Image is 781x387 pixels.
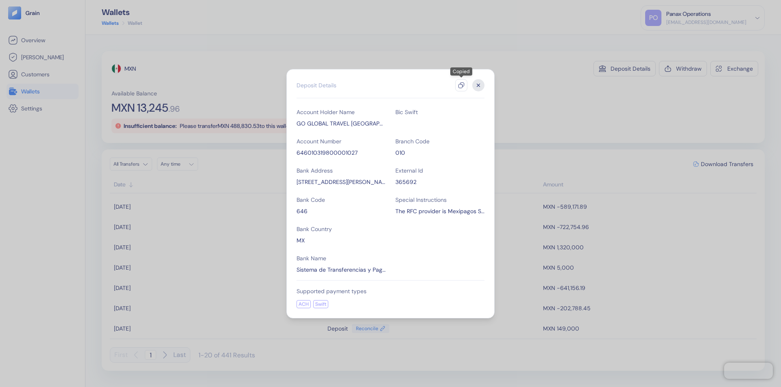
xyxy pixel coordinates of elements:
[395,137,484,145] div: Branch Code
[297,196,386,204] div: Bank Code
[297,81,336,89] div: Deposit Details
[297,225,386,233] div: Bank Country
[395,178,484,186] div: 365692
[297,178,386,186] div: Av.Insurgentes Sur 1425, Insurgentes mixcoac, Benito Juarez, 03920 Ciudad de Mexico, CDMX, Mexico
[297,137,386,145] div: Account Number
[297,266,386,274] div: Sistema de Transferencias y Pagos STP
[297,119,386,128] div: GO GLOBAL TRAVEL BULGARIA EOOD TransferMate
[297,300,311,308] div: ACH
[297,254,386,262] div: Bank Name
[395,196,484,204] div: Special Instructions
[297,166,386,175] div: Bank Address
[395,108,484,116] div: Bic Swift
[395,207,484,215] div: The RFC provider is Mexipagos SA DE CV, RFC is MEX2003191F4. Add reference - For Benefit of GoGlo...
[297,236,386,244] div: MX
[395,149,484,157] div: 010
[297,287,484,295] div: Supported payment types
[297,108,386,116] div: Account Holder Name
[450,67,472,76] div: Copied
[297,207,386,215] div: 646
[313,300,328,308] div: Swift
[395,166,484,175] div: External Id
[297,149,386,157] div: 646010319800001027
